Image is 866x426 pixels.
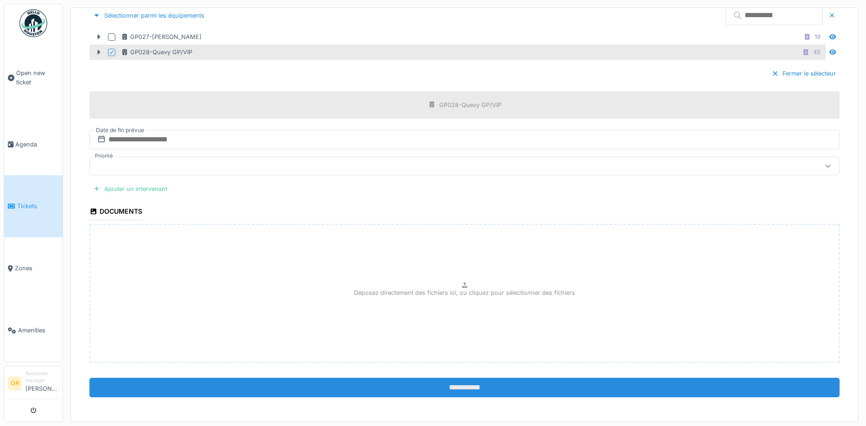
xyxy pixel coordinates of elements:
[354,288,575,297] p: Déposez directement des fichiers ici, ou cliquez pour sélectionner des fichiers
[4,42,63,113] a: Open new ticket
[15,264,59,273] span: Zones
[4,113,63,175] a: Agenda
[19,9,47,37] img: Badge_color-CXgf-gQk.svg
[93,152,115,160] label: Priorité
[813,48,821,57] div: 45
[17,202,59,210] span: Tickets
[8,370,59,399] a: OR Requester manager[PERSON_NAME]
[89,183,171,195] div: Ajouter un intervenant
[89,9,208,22] div: Sélectionner parmi les équipements
[4,299,63,362] a: Amenities
[25,370,59,384] div: Requester manager
[89,204,142,220] div: Documents
[4,175,63,237] a: Tickets
[8,376,22,390] li: OR
[439,101,501,109] div: GP028-Quevy GP/VIP
[815,32,821,41] div: 19
[15,140,59,149] span: Agenda
[25,370,59,397] li: [PERSON_NAME]
[121,48,192,57] div: GP028-Quevy GP/VIP
[16,69,59,86] span: Open new ticket
[4,237,63,299] a: Zones
[768,67,840,80] div: Fermer le sélecteur
[18,326,59,335] span: Amenities
[95,125,145,135] label: Date de fin prévue
[121,32,202,41] div: GP027-[PERSON_NAME]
